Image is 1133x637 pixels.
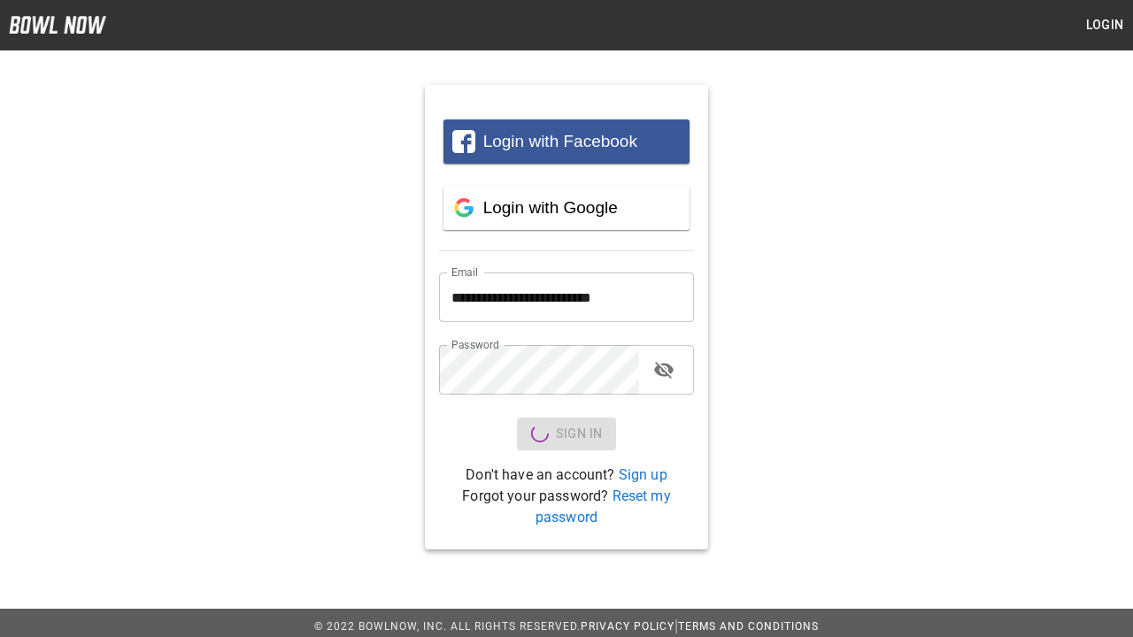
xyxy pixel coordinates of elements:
button: Login with Google [443,186,690,230]
span: © 2022 BowlNow, Inc. All Rights Reserved. [314,620,581,633]
button: Login [1076,9,1133,42]
a: Privacy Policy [581,620,674,633]
button: Login with Facebook [443,119,690,164]
button: toggle password visibility [646,352,682,388]
img: logo [9,16,106,34]
a: Reset my password [536,487,671,526]
span: Login with Google [483,198,618,217]
p: Don't have an account? [439,464,694,486]
a: Sign up [619,466,667,483]
p: Forgot your password? [439,486,694,528]
span: Login with Facebook [483,132,637,150]
a: Terms and Conditions [678,620,819,633]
